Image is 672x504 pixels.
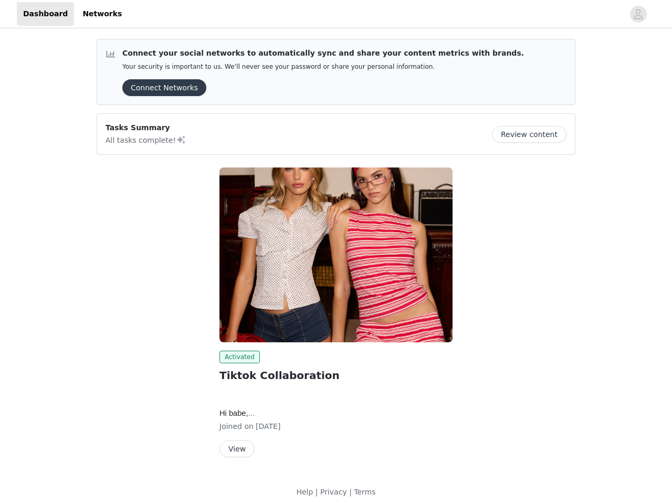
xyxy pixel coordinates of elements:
[219,367,453,383] h2: Tiktok Collaboration
[219,167,453,342] img: Edikted
[106,133,186,146] p: All tasks complete!
[354,488,375,496] a: Terms
[296,488,313,496] a: Help
[219,351,260,363] span: Activated
[219,409,255,417] span: Hi babe,
[219,445,255,453] a: View
[122,48,524,59] p: Connect your social networks to automatically sync and share your content metrics with brands.
[219,422,254,430] span: Joined on
[320,488,347,496] a: Privacy
[256,422,280,430] span: [DATE]
[122,79,206,96] button: Connect Networks
[219,440,255,457] button: View
[122,63,524,71] p: Your security is important to us. We’ll never see your password or share your personal information.
[633,6,643,23] div: avatar
[492,126,566,143] button: Review content
[349,488,352,496] span: |
[76,2,128,26] a: Networks
[17,2,74,26] a: Dashboard
[316,488,318,496] span: |
[106,122,186,133] p: Tasks Summary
